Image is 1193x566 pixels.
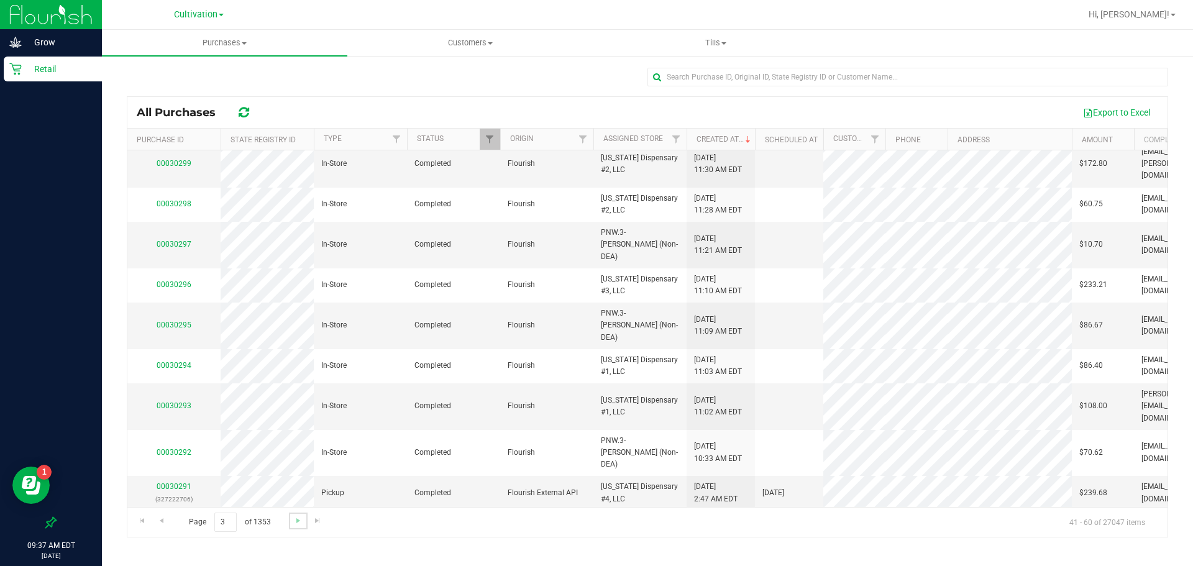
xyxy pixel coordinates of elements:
span: [US_STATE] Dispensary #1, LLC [601,395,679,418]
span: Pickup [321,487,344,499]
span: [DATE] [762,487,784,499]
p: Retail [22,62,96,76]
a: Tills [593,30,838,56]
a: Filter [865,129,885,150]
a: Customer [833,134,872,143]
span: All Purchases [137,106,228,119]
a: Purchases [102,30,347,56]
span: $70.62 [1079,447,1103,459]
iframe: Resource center [12,467,50,504]
span: [DATE] 11:02 AM EDT [694,395,742,418]
span: [DATE] 11:09 AM EDT [694,314,742,337]
iframe: Resource center unread badge [37,465,52,480]
span: In-Store [321,198,347,210]
a: Filter [666,129,687,150]
span: $60.75 [1079,198,1103,210]
span: Completed [414,487,451,499]
a: 00030292 [157,448,191,457]
p: 09:37 AM EDT [6,540,96,551]
a: Scheduled At [765,135,818,144]
a: State Registry ID [231,135,296,144]
a: Status [417,134,444,143]
span: Flourish [508,400,535,412]
p: [DATE] [6,551,96,560]
span: In-Store [321,239,347,250]
span: Tills [593,37,838,48]
a: Customers [347,30,593,56]
a: 00030294 [157,361,191,370]
span: $86.40 [1079,360,1103,372]
a: Filter [480,129,500,150]
span: Flourish [508,447,535,459]
span: $239.68 [1079,487,1107,499]
span: [US_STATE] Dispensary #3, LLC [601,273,679,297]
a: 00030296 [157,280,191,289]
span: Page of 1353 [178,513,281,532]
span: Flourish [508,360,535,372]
span: Completed [414,360,451,372]
span: [DATE] 11:10 AM EDT [694,273,742,297]
a: Origin [510,134,534,143]
a: Filter [573,129,593,150]
a: Go to the next page [289,513,307,529]
a: Purchase ID [137,135,184,144]
a: Go to the previous page [152,513,170,529]
a: 00030299 [157,159,191,168]
a: Amount [1082,135,1113,144]
span: [US_STATE] Dispensary #1, LLC [601,354,679,378]
a: Go to the first page [133,513,151,529]
p: (327222706) [135,493,213,505]
span: 41 - 60 of 27047 items [1059,513,1155,531]
span: Flourish [508,198,535,210]
a: Address [958,135,990,144]
span: Completed [414,319,451,331]
a: Go to the last page [309,513,327,529]
span: Completed [414,279,451,291]
a: Phone [895,135,921,144]
span: In-Store [321,158,347,170]
span: In-Store [321,279,347,291]
a: Type [324,134,342,143]
span: [US_STATE] Dispensary #2, LLC [601,152,679,176]
span: Flourish [508,239,535,250]
span: PNW.3-[PERSON_NAME] (Non-DEA) [601,308,679,344]
a: 00030295 [157,321,191,329]
a: 00030298 [157,199,191,208]
span: $233.21 [1079,279,1107,291]
span: Completed [414,198,451,210]
span: Flourish [508,158,535,170]
p: Grow [22,35,96,50]
span: $172.80 [1079,158,1107,170]
span: Flourish [508,279,535,291]
span: Flourish [508,319,535,331]
a: 00030291 [157,482,191,491]
span: [US_STATE] Dispensary #2, LLC [601,193,679,216]
a: Assigned Store [603,134,663,143]
span: PNW.3-[PERSON_NAME] (Non-DEA) [601,435,679,471]
a: 00030297 [157,240,191,249]
span: Completed [414,239,451,250]
span: [DATE] 11:03 AM EDT [694,354,742,378]
span: Cultivation [174,9,217,20]
span: Customers [348,37,592,48]
span: Purchases [102,37,347,48]
span: [DATE] 10:33 AM EDT [694,440,742,464]
inline-svg: Grow [9,36,22,48]
span: [DATE] 11:30 AM EDT [694,152,742,176]
span: Hi, [PERSON_NAME]! [1089,9,1169,19]
input: Search Purchase ID, Original ID, State Registry ID or Customer Name... [647,68,1168,86]
span: $86.67 [1079,319,1103,331]
span: Completed [414,158,451,170]
a: 00030293 [157,401,191,410]
button: Export to Excel [1075,102,1158,123]
span: $108.00 [1079,400,1107,412]
span: Completed [414,400,451,412]
span: In-Store [321,319,347,331]
a: Created At [697,135,753,144]
span: In-Store [321,447,347,459]
span: In-Store [321,360,347,372]
span: Completed [414,447,451,459]
span: $10.70 [1079,239,1103,250]
inline-svg: Retail [9,63,22,75]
